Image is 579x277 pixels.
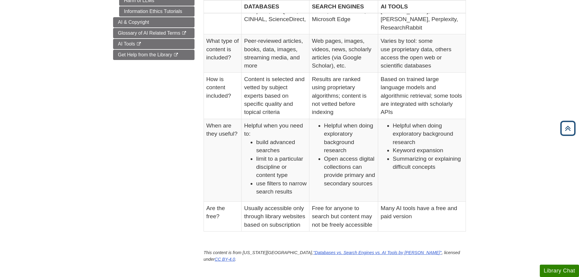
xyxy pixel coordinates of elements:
button: Library Chat [540,265,579,277]
td: What type of content is included? [204,34,242,73]
td: When are they useful? [204,119,242,201]
span: Glossary of AI Related Terms [118,30,180,36]
td: Many AI tools have a free and paid version [378,201,466,231]
a: Back to Top [558,124,577,132]
li: use filters to narrow search results [256,179,307,196]
li: Helpful when doing exploratory background research [324,121,375,155]
li: Helpful when doing exploratory background research [393,121,463,146]
td: Free for anyone to search but content may not be freely accessible [309,201,378,231]
td: Content is selected and vetted by subject experts based on specific quality and topical criteria [242,72,309,119]
a: "Databases vs. Search Engines vs. AI Tools by [PERSON_NAME]" [313,250,442,255]
i: This link opens in a new window [182,31,187,35]
td: Results are ranked using proprietary algorithms; content is not vetted before indexing [309,72,378,119]
a: AI & Copyright [113,17,195,27]
span: AI Tools [118,41,135,46]
td: Usually accessible only through library websites based on subscription [242,201,309,231]
a: Information Ethics Tutorials [119,6,195,17]
span: AI & Copyright [118,20,149,25]
td: Varies by tool: some use proprietary data, others access the open web or scientific databases [378,34,466,73]
td: How is content included? [204,72,242,119]
td: Peer-reviewed articles, books, data, images, streaming media, and more [242,34,309,73]
li: Keyword expansion [393,146,463,154]
td: Based on trained large language models and algorithmic retrieval; some tools are integrated with ... [378,72,466,119]
span: Get Help from the Library [118,52,172,57]
a: Get Help from the Library [113,50,195,60]
i: This link opens in a new window [173,53,179,57]
a: AI Tools [113,39,195,49]
td: Web pages, images, videos, news, scholarly articles (via Google Scholar), etc. [309,34,378,73]
li: build advanced searches [256,138,307,155]
a: CC BY-4.0 [215,257,235,262]
td: Are the free? [204,201,242,231]
td: Helpful when you need to: [242,119,309,201]
i: This link opens in a new window [136,42,141,46]
p: This content is from [US_STATE][GEOGRAPHIC_DATA], , licensed under . [204,250,466,263]
li: Summarizing or explaining difficult concepts [393,155,463,171]
a: Glossary of AI Related Terms [113,28,195,38]
li: Open access digital collections can provide primary and secondary sources [324,155,375,188]
li: limit to a particular discipline or content type [256,155,307,179]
